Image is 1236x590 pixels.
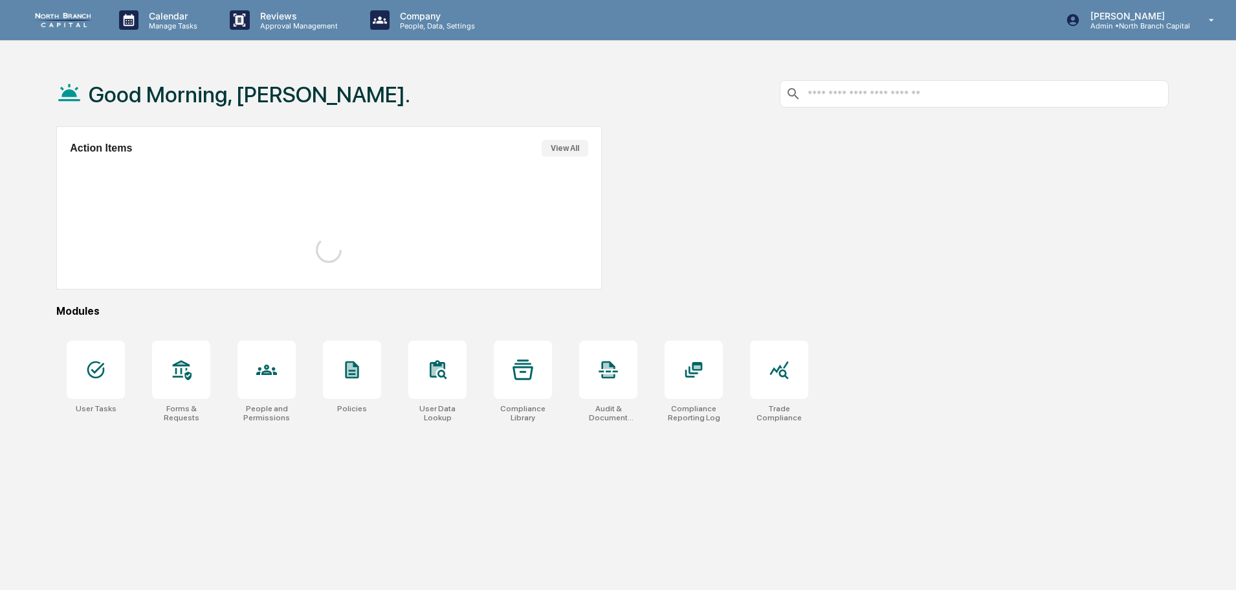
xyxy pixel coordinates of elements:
p: Approval Management [250,21,344,30]
p: People, Data, Settings [390,21,481,30]
div: User Data Lookup [408,404,467,422]
div: Modules [56,305,1169,317]
div: Forms & Requests [152,404,210,422]
div: Compliance Reporting Log [665,404,723,422]
div: Audit & Document Logs [579,404,637,422]
h1: Good Morning, [PERSON_NAME]. [89,82,410,108]
div: People and Permissions [237,404,296,422]
p: Calendar [138,10,204,21]
p: Manage Tasks [138,21,204,30]
p: Company [390,10,481,21]
h2: Action Items [70,142,132,154]
button: View All [542,140,588,157]
div: Compliance Library [494,404,552,422]
p: [PERSON_NAME] [1080,10,1190,21]
div: Trade Compliance [750,404,808,422]
img: logo [31,13,93,27]
div: Policies [337,404,367,413]
div: User Tasks [76,404,116,413]
p: Admin • North Branch Capital [1080,21,1190,30]
p: Reviews [250,10,344,21]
